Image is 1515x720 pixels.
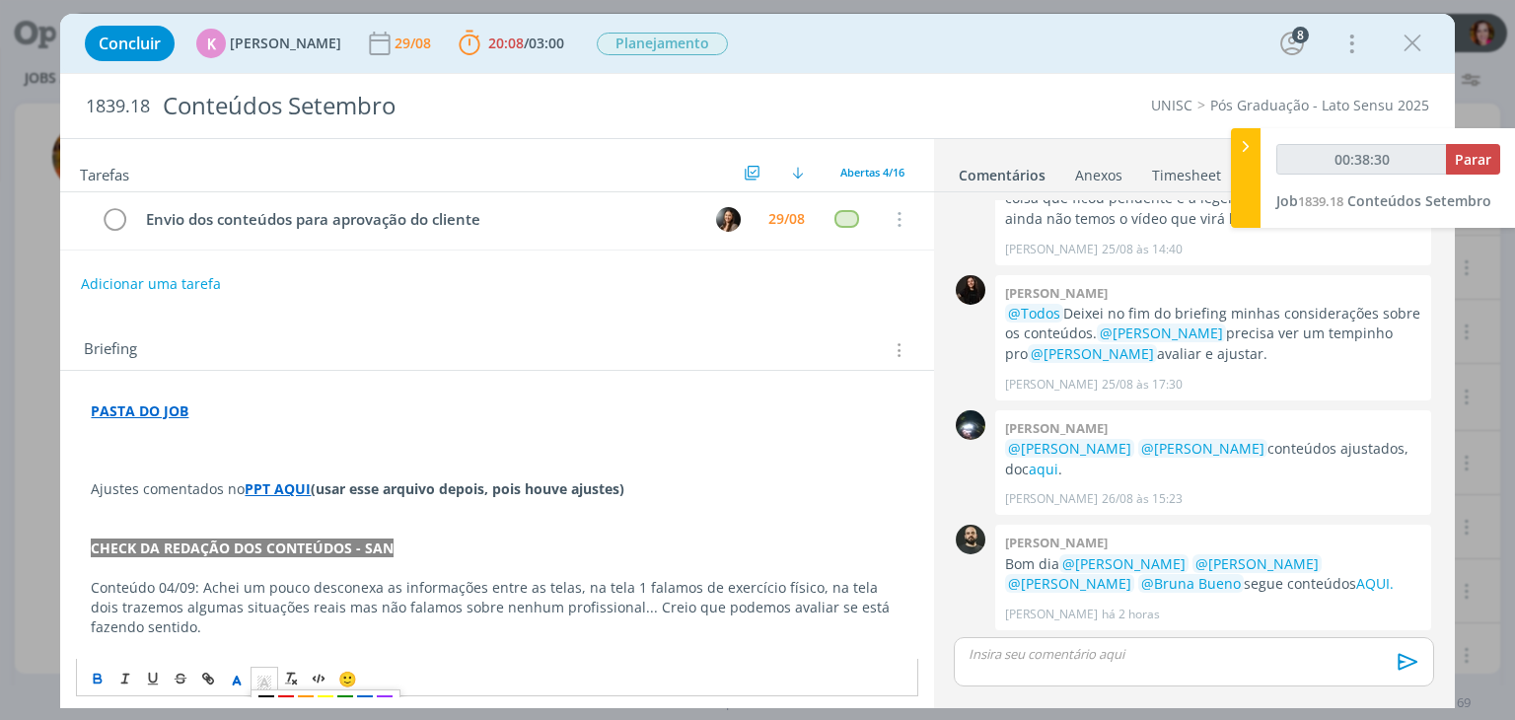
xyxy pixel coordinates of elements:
div: dialog [60,14,1454,708]
button: Parar [1446,144,1500,175]
button: Planejamento [596,32,729,56]
img: arrow-down.svg [792,167,804,179]
span: 1839.18 [86,96,150,117]
img: P [956,525,985,554]
div: Anexos [1075,166,1122,185]
p: Bom dia segue conteúdos [1005,554,1421,595]
button: Concluir [85,26,175,61]
button: Adicionar uma tarefa [80,266,222,302]
p: [PERSON_NAME] [1005,606,1098,623]
p: [PERSON_NAME] [1005,376,1098,394]
p: Conteúdo do dia 30/09: Gostei bastante no geral, mas a tela 1 acho que podemos refinar ou trazer ... [91,656,902,695]
div: K [196,29,226,58]
p: [PERSON_NAME] [1005,241,1098,258]
span: 26/08 às 15:23 [1102,490,1183,508]
a: AQUI. [1356,574,1394,593]
img: S [956,275,985,305]
span: Concluir [99,36,161,51]
a: Timesheet [1151,157,1222,185]
img: B [716,207,741,232]
span: @[PERSON_NAME] [1062,554,1186,573]
span: @[PERSON_NAME] [1100,324,1223,342]
span: 🙂 [338,670,357,689]
div: 29/08 [395,36,435,50]
strong: REVISÃO 29/08 - CONTEÚDOS SETEMBRO [91,441,367,460]
p: Conteúdo 04/09: Achei um pouco desconexa as informações entre as telas, na tela 1 falamos de exer... [91,578,902,637]
div: Conteúdos Setembro [154,82,861,130]
div: 29/08 [768,212,805,226]
span: Planejamento [597,33,728,55]
strong: (usar esse arquivo depois, pois houve ajustes) [311,479,624,498]
span: 25/08 às 17:30 [1102,376,1183,394]
button: 🙂 [333,668,361,691]
span: Briefing [84,337,137,363]
span: Conteúdos Setembro [1347,191,1491,210]
span: @[PERSON_NAME] [1031,344,1154,363]
span: @[PERSON_NAME] [1008,574,1131,593]
a: UNISC [1151,96,1192,114]
a: aqui [1029,460,1058,478]
strong: CHECK DA REDAÇÃO DOS CONTEÚDOS - SAN [91,539,394,557]
span: Cor de Fundo [251,668,278,691]
button: 20:08/03:00 [454,28,569,59]
b: [PERSON_NAME] [1005,284,1108,302]
a: PPT AQUI [245,479,311,498]
b: [PERSON_NAME] [1005,534,1108,551]
a: Comentários [958,157,1046,185]
p: Deixei no fim do briefing minhas considerações sobre os conteúdos. precisa ver um tempinho pro av... [1005,304,1421,364]
span: @Bruna Bueno [1141,574,1241,593]
div: Envio dos conteúdos para aprovação do cliente [137,207,697,232]
span: 1839.18 [1298,192,1343,210]
span: Abertas 4/16 [840,165,904,180]
button: B [714,204,744,234]
button: K[PERSON_NAME] [196,29,341,58]
span: @[PERSON_NAME] [1141,439,1264,458]
img: G [956,410,985,440]
span: [PERSON_NAME] [230,36,341,50]
span: @[PERSON_NAME] [1195,554,1319,573]
span: Cor do Texto [223,668,251,691]
span: / [524,34,529,52]
a: Job1839.18Conteúdos Setembro [1276,191,1491,210]
span: Tarefas [80,161,129,184]
b: [PERSON_NAME] [1005,419,1108,437]
span: 03:00 [529,34,564,52]
span: há 2 horas [1102,606,1160,623]
span: @Todos [1008,304,1060,323]
span: 20:08 [488,34,524,52]
a: Pós Graduação - Lato Sensu 2025 [1210,96,1429,114]
p: conteúdos ajustados, doc . [1005,439,1421,479]
span: 25/08 às 14:40 [1102,241,1183,258]
div: 8 [1292,27,1309,43]
button: 8 [1276,28,1308,59]
p: [PERSON_NAME] [1005,490,1098,508]
span: @[PERSON_NAME] [1008,439,1131,458]
a: PASTA DO JOB [91,401,188,420]
span: Parar [1455,150,1491,169]
p: Ajustes comentados no [91,479,902,499]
